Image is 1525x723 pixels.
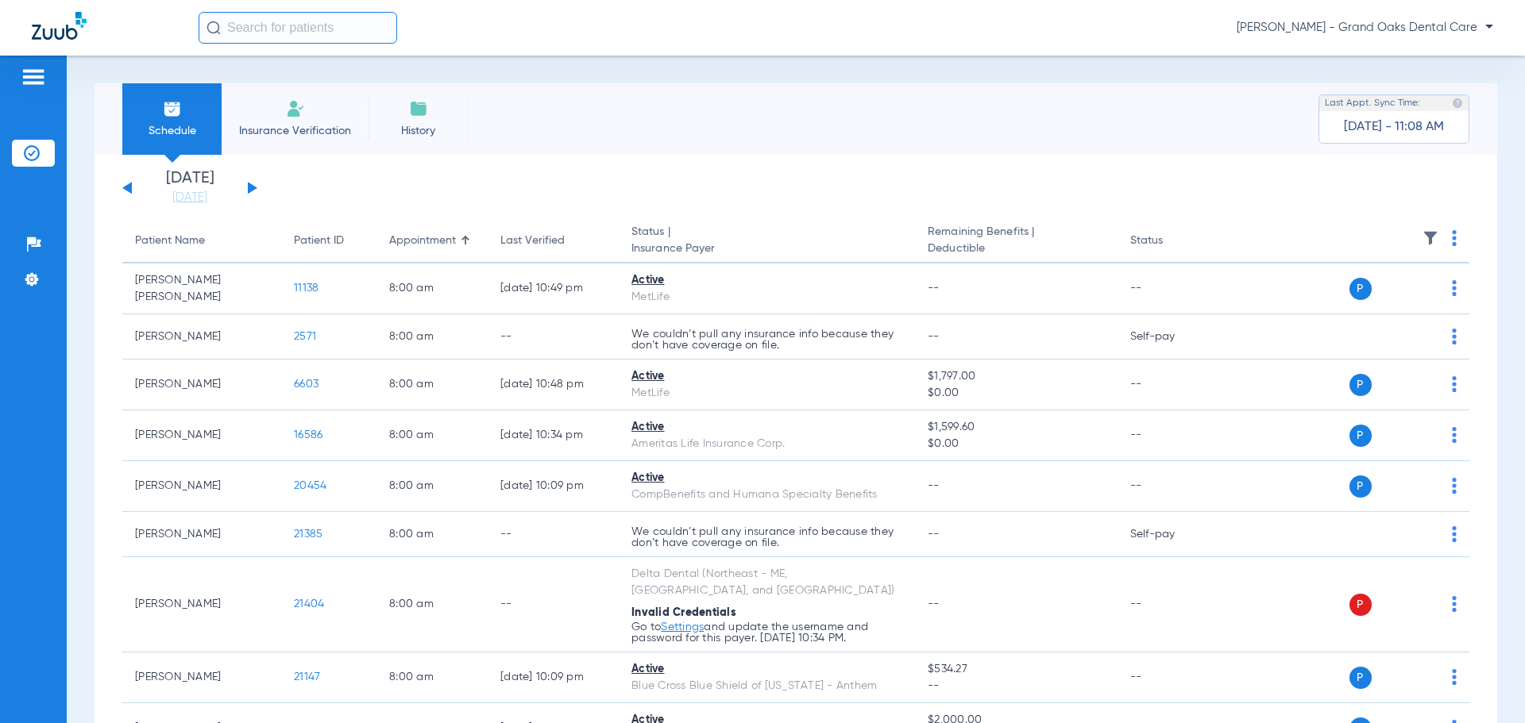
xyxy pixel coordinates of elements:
[142,171,237,206] li: [DATE]
[1349,475,1372,498] span: P
[1349,374,1372,396] span: P
[631,678,902,694] div: Blue Cross Blue Shield of [US_STATE] - Anthem
[234,123,357,139] span: Insurance Verification
[1452,280,1457,296] img: group-dot-blue.svg
[631,436,902,452] div: Ameritas Life Insurance Corp.
[500,233,606,249] div: Last Verified
[915,219,1117,263] th: Remaining Benefits |
[409,99,428,118] img: History
[928,661,1104,678] span: $534.27
[122,652,281,703] td: [PERSON_NAME]
[1118,360,1225,410] td: --
[488,360,619,410] td: [DATE] 10:48 PM
[294,529,322,540] span: 21385
[631,526,902,548] p: We couldn’t pull any insurance info because they don’t have coverage on file.
[376,512,488,557] td: 8:00 AM
[631,419,902,436] div: Active
[1349,278,1372,300] span: P
[134,123,210,139] span: Schedule
[1118,652,1225,703] td: --
[1118,512,1225,557] td: Self-pay
[122,512,281,557] td: [PERSON_NAME]
[631,470,902,486] div: Active
[488,410,619,461] td: [DATE] 10:34 PM
[1452,329,1457,344] img: group-dot-blue.svg
[122,263,281,314] td: [PERSON_NAME] [PERSON_NAME]
[135,233,205,249] div: Patient Name
[1118,219,1225,263] th: Status
[376,410,488,461] td: 8:00 AM
[286,99,305,118] img: Manual Insurance Verification
[631,385,902,402] div: MetLife
[21,67,46,87] img: hamburger-icon
[488,557,619,652] td: --
[376,557,488,652] td: 8:00 AM
[163,99,182,118] img: Schedule
[207,21,221,35] img: Search Icon
[1452,596,1457,612] img: group-dot-blue.svg
[376,314,488,360] td: 8:00 AM
[928,529,940,540] span: --
[122,360,281,410] td: [PERSON_NAME]
[294,233,344,249] div: Patient ID
[1344,119,1444,135] span: [DATE] - 11:08 AM
[122,314,281,360] td: [PERSON_NAME]
[294,379,319,390] span: 6603
[619,219,915,263] th: Status |
[1118,263,1225,314] td: --
[1349,425,1372,447] span: P
[928,480,940,491] span: --
[142,190,237,206] a: [DATE]
[376,263,488,314] td: 8:00 AM
[294,480,326,491] span: 20454
[488,314,619,360] td: --
[1423,230,1438,246] img: filter.svg
[294,598,324,610] span: 21404
[928,385,1104,402] span: $0.00
[294,233,364,249] div: Patient ID
[122,461,281,512] td: [PERSON_NAME]
[661,621,704,633] a: Settings
[488,652,619,703] td: [DATE] 10:09 PM
[928,283,940,294] span: --
[631,486,902,503] div: CompBenefits and Humana Specialty Benefits
[631,368,902,385] div: Active
[1325,95,1420,111] span: Last Appt. Sync Time:
[631,240,902,257] span: Insurance Payer
[928,331,940,342] span: --
[1349,594,1372,616] span: P
[122,410,281,461] td: [PERSON_NAME]
[631,566,902,599] div: Delta Dental (Northeast - ME, [GEOGRAPHIC_DATA], and [GEOGRAPHIC_DATA])
[376,360,488,410] td: 8:00 AM
[1452,478,1457,494] img: group-dot-blue.svg
[500,233,565,249] div: Last Verified
[294,429,322,440] span: 16586
[631,621,902,644] p: Go to and update the username and password for this payer. [DATE] 10:34 PM.
[1452,230,1457,246] img: group-dot-blue.svg
[122,557,281,652] td: [PERSON_NAME]
[1118,314,1225,360] td: Self-pay
[488,263,619,314] td: [DATE] 10:49 PM
[389,233,475,249] div: Appointment
[928,436,1104,452] span: $0.00
[32,12,87,40] img: Zuub Logo
[1446,647,1525,723] div: Chat Widget
[199,12,397,44] input: Search for patients
[1452,427,1457,443] img: group-dot-blue.svg
[1237,20,1493,36] span: [PERSON_NAME] - Grand Oaks Dental Care
[380,123,456,139] span: History
[928,419,1104,436] span: $1,599.60
[376,461,488,512] td: 8:00 AM
[928,368,1104,385] span: $1,797.00
[928,598,940,610] span: --
[631,329,902,351] p: We couldn’t pull any insurance info because they don’t have coverage on file.
[1118,410,1225,461] td: --
[631,607,736,618] span: Invalid Credentials
[1349,667,1372,689] span: P
[1452,376,1457,392] img: group-dot-blue.svg
[1452,526,1457,542] img: group-dot-blue.svg
[631,272,902,289] div: Active
[928,240,1104,257] span: Deductible
[135,233,268,249] div: Patient Name
[1452,98,1463,109] img: last sync help info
